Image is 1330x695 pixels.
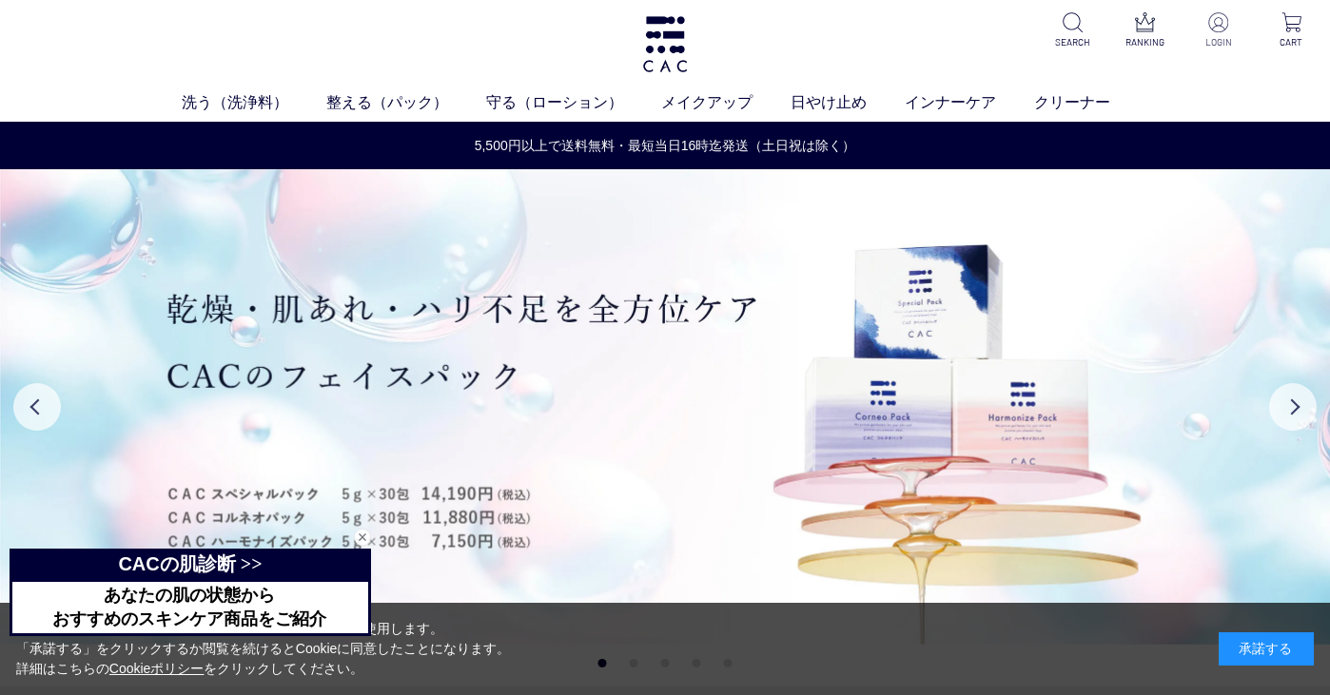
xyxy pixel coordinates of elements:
[791,91,905,114] a: 日やけ止め
[1122,35,1168,49] p: RANKING
[486,91,661,114] a: 守る（ローション）
[1268,35,1315,49] p: CART
[1195,12,1242,49] a: LOGIN
[326,91,486,114] a: 整える（パック）
[1048,35,1095,49] p: SEARCH
[1195,35,1242,49] p: LOGIN
[640,16,690,72] img: logo
[109,661,205,676] a: Cookieポリシー
[905,91,1034,114] a: インナーケア
[1,136,1329,156] a: 5,500円以上で送料無料・最短当日16時迄発送（土日祝は除く）
[1269,383,1317,431] button: Next
[1048,12,1095,49] a: SEARCH
[13,383,61,431] button: Previous
[1268,12,1315,49] a: CART
[1034,91,1148,114] a: クリーナー
[182,91,326,114] a: 洗う（洗浄料）
[661,91,791,114] a: メイクアップ
[16,619,511,679] div: 当サイトでは、お客様へのサービス向上のためにCookieを使用します。 「承諾する」をクリックするか閲覧を続けるとCookieに同意したことになります。 詳細はこちらの をクリックしてください。
[1122,12,1168,49] a: RANKING
[1219,632,1314,666] div: 承諾する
